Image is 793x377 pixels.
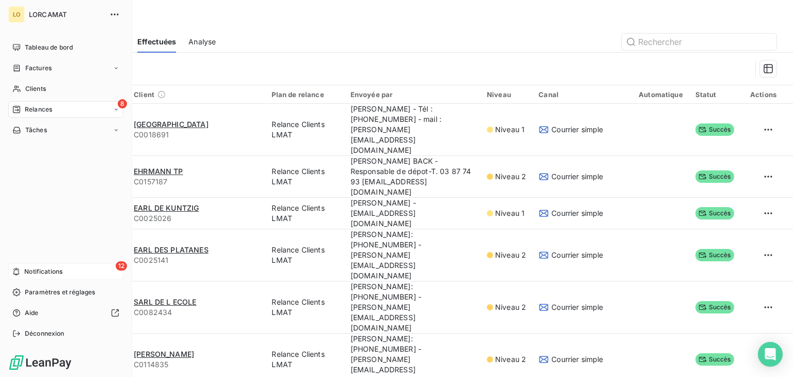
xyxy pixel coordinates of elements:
span: C0157187 [134,177,259,187]
td: [PERSON_NAME] - Tél : [PHONE_NUMBER] - mail : [PERSON_NAME][EMAIL_ADDRESS][DOMAIN_NAME] [344,104,481,156]
span: Tâches [25,125,47,135]
td: Relance Clients LMAT [265,156,344,198]
input: Rechercher [622,34,776,50]
span: C0114835 [134,359,259,370]
div: Automatique [639,90,683,99]
span: Paramètres et réglages [25,288,95,297]
span: Niveau 2 [495,302,526,312]
span: Succès [695,249,734,261]
span: 12 [116,261,127,271]
span: Notifications [24,267,62,276]
span: Déconnexion [25,329,65,338]
span: Niveau 2 [495,354,526,365]
span: Courrier simple [551,302,603,312]
td: Relance Clients LMAT [265,198,344,229]
div: Actions [750,90,776,99]
td: [PERSON_NAME] - [EMAIL_ADDRESS][DOMAIN_NAME] [344,198,481,229]
span: Courrier simple [551,124,603,135]
span: [GEOGRAPHIC_DATA] [134,120,209,129]
span: LORCAMAT [29,10,103,19]
td: [PERSON_NAME]: [PHONE_NUMBER] - [PERSON_NAME][EMAIL_ADDRESS][DOMAIN_NAME] [344,281,481,334]
div: Statut [695,90,738,99]
span: Succès [695,170,734,183]
a: Factures [8,60,123,76]
span: Niveau 2 [495,171,526,182]
a: Clients [8,81,123,97]
span: C0025141 [134,255,259,265]
span: Courrier simple [551,171,603,182]
span: C0025026 [134,213,259,224]
a: Aide [8,305,123,321]
span: Factures [25,64,52,73]
span: Courrier simple [551,250,603,260]
span: Aide [25,308,39,318]
span: Succès [695,301,734,313]
span: C0082434 [134,307,259,318]
span: Niveau 1 [495,208,525,218]
span: Effectuées [137,37,177,47]
span: Succès [695,353,734,366]
td: [PERSON_NAME] BACK - Responsable de dépot-T. 03 87 74 93 [EMAIL_ADDRESS][DOMAIN_NAME] [344,156,481,198]
span: Courrier simple [551,354,603,365]
div: LO [8,6,25,23]
span: Client [134,90,154,99]
div: Canal [538,90,626,99]
span: Succès [695,123,734,136]
span: Analyse [188,37,216,47]
span: Niveau 1 [495,124,525,135]
a: Paramètres et réglages [8,284,123,301]
span: [PERSON_NAME] [134,350,194,358]
span: C0018691 [134,130,259,140]
span: Tableau de bord [25,43,73,52]
td: Relance Clients LMAT [265,281,344,334]
img: Logo LeanPay [8,354,72,371]
div: Niveau [487,90,526,99]
span: Courrier simple [551,208,603,218]
span: EARL DE KUNTZIG [134,203,199,212]
span: Niveau 2 [495,250,526,260]
td: Relance Clients LMAT [265,229,344,281]
span: EARL DES PLATANES [134,245,209,254]
div: Plan de relance [272,90,338,99]
span: Succès [695,207,734,219]
td: Relance Clients LMAT [265,104,344,156]
div: Envoyée par [351,90,474,99]
td: [PERSON_NAME]: [PHONE_NUMBER] - [PERSON_NAME][EMAIL_ADDRESS][DOMAIN_NAME] [344,229,481,281]
span: SARL DE L ECOLE [134,297,196,306]
span: Clients [25,84,46,93]
a: Tableau de bord [8,39,123,56]
span: 8 [118,99,127,108]
a: 8Relances [8,101,123,118]
div: Open Intercom Messenger [758,342,783,367]
span: Relances [25,105,52,114]
a: Tâches [8,122,123,138]
span: EHRMANN TP [134,167,183,176]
